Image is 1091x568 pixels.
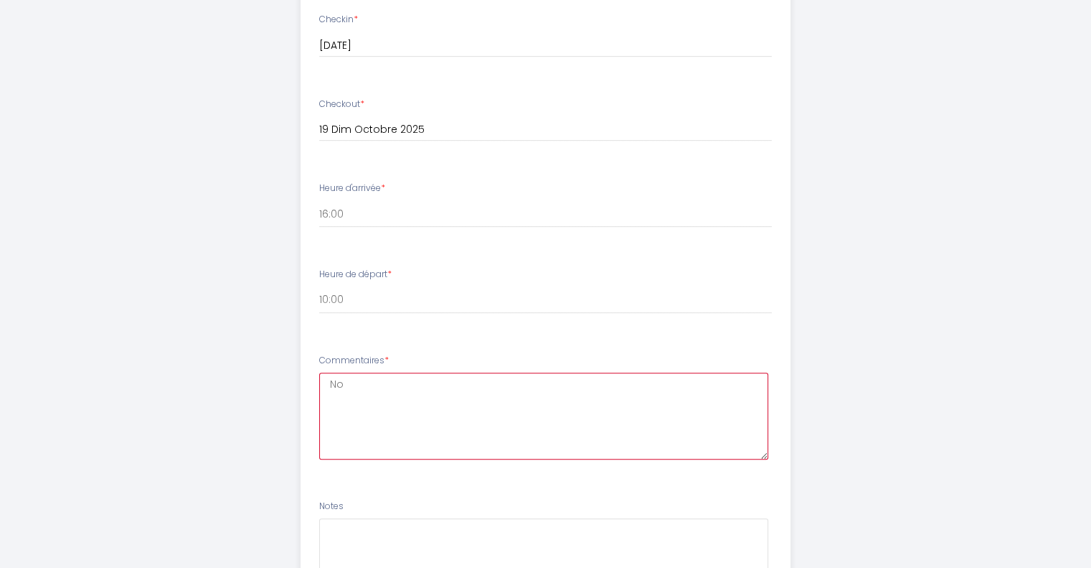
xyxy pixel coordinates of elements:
label: Checkout [319,98,364,111]
label: Commentaires [319,354,389,368]
label: Checkin [319,13,358,27]
label: Heure de départ [319,268,392,281]
label: Notes [319,500,344,513]
label: Heure d'arrivée [319,182,385,195]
